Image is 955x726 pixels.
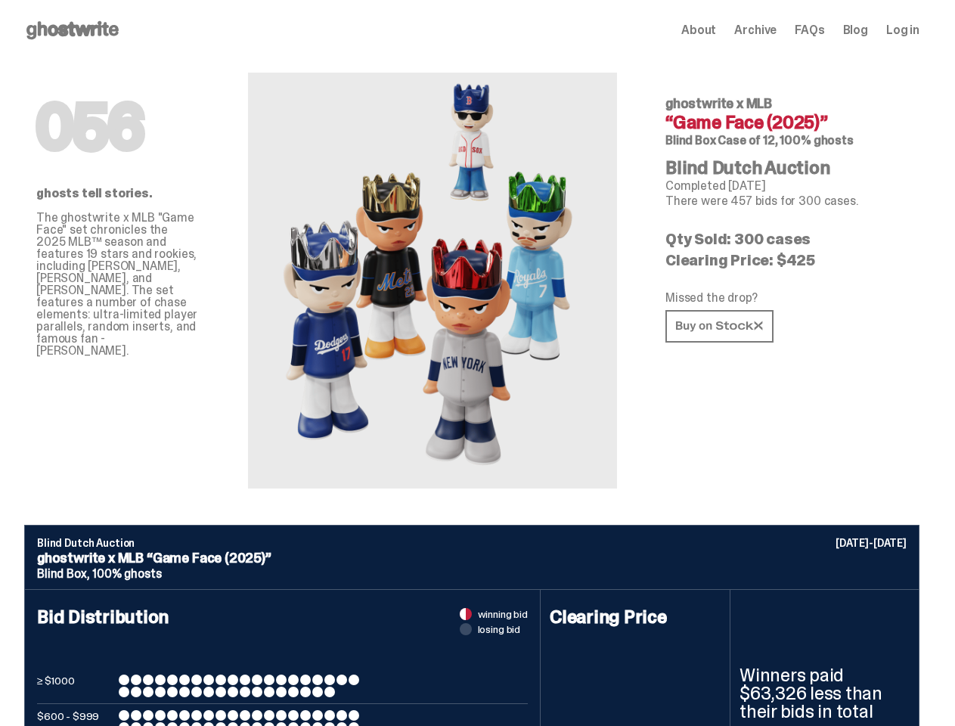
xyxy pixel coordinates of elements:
a: Archive [734,24,777,36]
p: Blind Dutch Auction [37,538,907,548]
h1: 056 [36,97,200,157]
span: losing bid [478,624,521,634]
a: Log in [886,24,919,36]
p: There were 457 bids for 300 cases. [665,195,907,207]
span: 100% [92,566,121,582]
span: Blind Box [665,132,716,148]
p: Qty Sold: 300 cases [665,231,907,247]
h4: “Game Face (2025)” [665,113,907,132]
p: Missed the drop? [665,292,907,304]
h4: Blind Dutch Auction [665,159,907,177]
a: Blog [843,24,868,36]
p: ghosts tell stories. [36,188,200,200]
p: [DATE]-[DATE] [836,538,907,548]
a: FAQs [795,24,824,36]
span: winning bid [478,609,528,619]
span: Case of 12, 100% ghosts [718,132,853,148]
h4: Bid Distribution [37,608,528,675]
span: Blind Box, [37,566,89,582]
p: Clearing Price: $425 [665,253,907,268]
p: ghostwrite x MLB “Game Face (2025)” [37,551,907,565]
span: ghostwrite x MLB [665,95,772,113]
a: About [681,24,716,36]
p: ≥ $1000 [37,675,113,697]
span: ghosts [124,566,161,582]
h4: Clearing Price [550,608,721,626]
p: Winners paid $63,326 less than their bids in total [740,666,910,721]
p: The ghostwrite x MLB "Game Face" set chronicles the 2025 MLB™ season and features 19 stars and ro... [36,212,200,357]
img: MLB&ldquo;Game Face (2025)&rdquo; [266,73,599,489]
p: Completed [DATE] [665,180,907,192]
